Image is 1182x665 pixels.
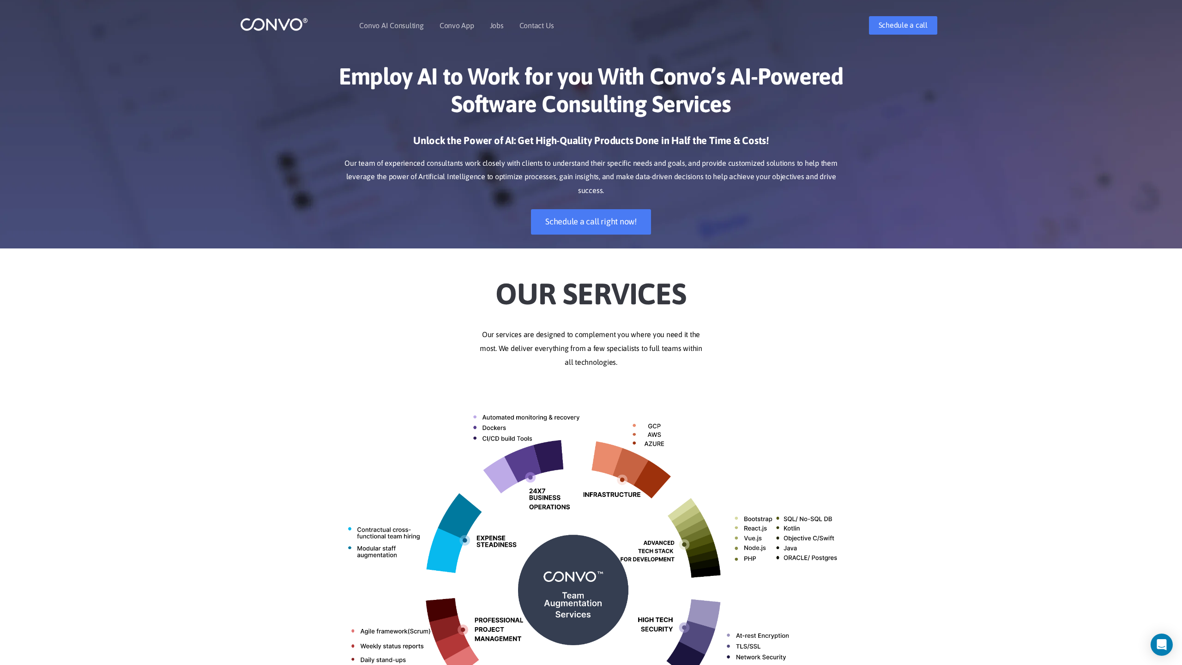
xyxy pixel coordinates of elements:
h1: Employ AI to Work for you With Convo’s AI-Powered Software Consulting Services [335,62,847,125]
h3: Unlock the Power of AI: Get High-Quality Products Done in Half the Time & Costs! [335,134,847,154]
a: Convo App [440,22,474,29]
h2: Our Services [335,262,847,314]
div: Open Intercom Messenger [1151,634,1173,656]
a: Contact Us [519,22,554,29]
a: Schedule a call right now! [531,209,651,235]
a: Jobs [490,22,504,29]
a: Convo AI Consulting [359,22,423,29]
p: Our team of experienced consultants work closely with clients to understand their specific needs ... [335,157,847,198]
p: Our services are designed to complement you where you need it the most. We deliver everything fro... [335,328,847,369]
img: logo_1.png [240,17,308,31]
a: Schedule a call [869,16,937,35]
